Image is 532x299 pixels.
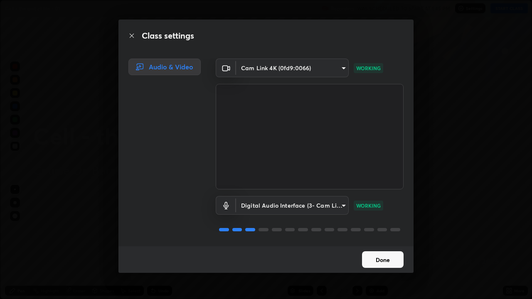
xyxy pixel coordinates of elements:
div: Cam Link 4K (0fd9:0066) [236,196,349,215]
p: WORKING [356,64,381,72]
div: Audio & Video [128,59,201,75]
button: Done [362,251,404,268]
p: WORKING [356,202,381,209]
div: Cam Link 4K (0fd9:0066) [236,59,349,77]
h2: Class settings [142,29,194,42]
